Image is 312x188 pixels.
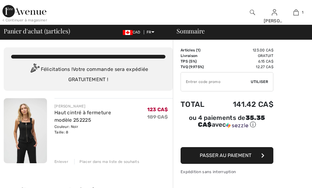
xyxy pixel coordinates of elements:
s: 189 CA$ [147,114,168,120]
td: Total [181,94,215,115]
span: 1 [302,10,303,15]
div: < Continuer à magasiner [2,17,47,23]
span: 35.35 CA$ [198,114,265,128]
div: Placer dans ma liste de souhaits [74,159,139,164]
img: Sezzle [226,123,248,128]
a: 1 [285,9,307,16]
td: 12.27 CA$ [215,64,274,70]
td: 6.15 CA$ [215,59,274,64]
img: Canadian Dollar [123,30,133,35]
button: Passer au paiement [181,147,273,164]
div: Félicitations ! Votre commande sera expédiée GRATUITEMENT ! [11,63,165,83]
a: Haut cintré à fermeture modèle 252225 [54,110,111,123]
span: Utiliser [251,79,268,85]
iframe: PayPal-paypal [181,131,273,145]
div: Enlever [54,159,68,164]
div: Expédition sans interruption [181,169,273,175]
img: recherche [250,9,255,16]
td: 123.00 CA$ [215,47,274,53]
iframe: Ouvre un widget dans lequel vous pouvez chatter avec l’un de nos agents [266,169,306,185]
img: Congratulation2.svg [28,63,41,76]
div: [PERSON_NAME] [54,103,147,109]
span: CAD [123,30,143,34]
img: Mes infos [272,9,277,16]
div: ou 4 paiements de avec [181,115,273,129]
span: Panier d'achat ( articles) [4,28,70,34]
span: 1 [46,26,48,34]
td: Articles ( ) [181,47,215,53]
span: Passer au paiement [200,152,251,158]
td: Gratuit [215,53,274,59]
td: TVQ (9.975%) [181,64,215,70]
img: Haut cintré à fermeture modèle 252225 [4,98,47,163]
td: Livraison [181,53,215,59]
div: Couleur: Noir Taille: 8 [54,124,147,135]
img: Mon panier [293,9,299,16]
div: [PERSON_NAME] [264,18,285,24]
span: FR [147,30,154,34]
img: 1ère Avenue [2,5,46,17]
div: Sommaire [169,28,308,34]
td: TPS (5%) [181,59,215,64]
a: Se connecter [272,9,277,15]
td: 141.42 CA$ [215,94,274,115]
span: 1 [197,48,199,52]
span: 123 CA$ [147,107,168,112]
div: ou 4 paiements de35.35 CA$avecSezzle Cliquez pour en savoir plus sur Sezzle [181,115,273,131]
input: Code promo [181,72,251,91]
